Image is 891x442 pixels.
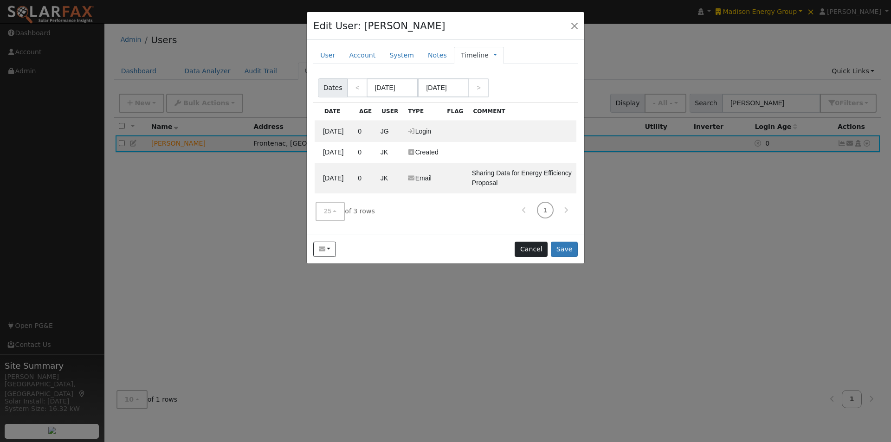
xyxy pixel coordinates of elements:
[461,51,489,60] a: Timeline
[315,121,354,142] td: 10/14/2025 8:30 AM
[342,47,382,64] a: Account
[316,202,375,221] span: of 3 rows
[315,142,354,163] td: 10/14/2025 8:29 AM
[403,163,442,193] td: Email
[421,47,454,64] a: Notes
[313,19,445,33] h4: Edit User: [PERSON_NAME]
[316,202,345,221] button: 25
[382,47,421,64] a: System
[318,78,348,97] span: Dates
[354,102,376,121] div: Age
[324,207,331,215] span: 25
[377,102,403,121] div: User
[354,142,376,163] td: 0
[442,102,468,121] div: Flag
[403,121,442,142] td: Last Login
[319,102,354,121] div: Date
[468,78,489,97] a: >
[377,142,403,163] td: Jon Kropfl
[315,163,354,193] td: 10/14/2025 12:44 AM
[313,47,342,64] a: User
[347,78,368,97] a: <
[403,102,442,121] div: Type
[403,142,442,163] td: Account Created
[551,242,578,257] button: Save
[515,242,548,257] button: Cancel
[377,163,403,193] td: Jon Kropfl
[354,121,376,142] td: 0
[468,163,576,193] td: Sharing Data for Energy Efficiency Proposal
[537,202,554,218] a: 1
[354,163,376,193] td: 0
[313,242,336,257] button: JGiovannettone@sistersofmercy.org
[468,102,576,121] div: Comment
[377,121,403,142] td: Jason Giovannettone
